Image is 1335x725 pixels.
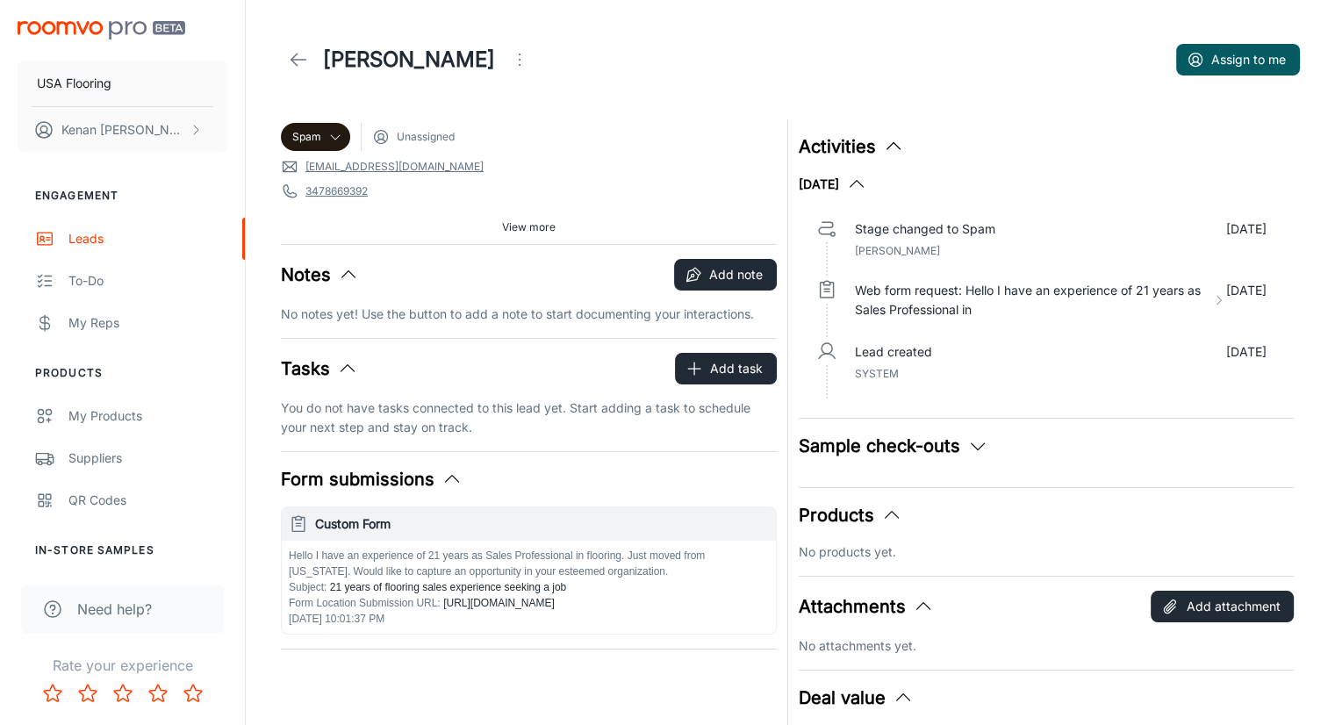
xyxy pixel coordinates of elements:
p: Kenan [PERSON_NAME] [61,120,185,140]
p: No notes yet! Use the button to add a note to start documenting your interactions. [281,305,777,324]
span: Subject : [289,581,327,593]
p: [DATE] [1225,219,1266,239]
button: Open menu [502,42,537,77]
span: Form Location Submission URL : [289,597,441,609]
div: To-do [68,271,227,291]
button: Add task [675,353,777,384]
button: Assign to me [1176,44,1300,75]
button: Add attachment [1151,591,1294,622]
button: Tasks [281,355,358,382]
p: No products yet. [799,542,1295,562]
button: Custom FormHello I have an experience of 21 years as Sales Professional in flooring. Just moved f... [282,507,776,634]
button: [DATE] [799,174,867,195]
p: Lead created [855,342,932,362]
span: System [855,367,899,380]
span: View more [502,219,556,235]
div: Leads [68,229,227,248]
button: Attachments [799,593,934,620]
button: Rate 4 star [140,676,176,711]
div: Suppliers [68,449,227,468]
div: QR Codes [68,491,227,510]
span: 21 years of flooring sales experience seeking a job [327,581,566,593]
a: [EMAIL_ADDRESS][DOMAIN_NAME] [305,159,484,175]
button: Rate 3 star [105,676,140,711]
p: Hello I have an experience of 21 years as Sales Professional in flooring. Just moved from [US_STA... [289,548,769,579]
span: Need help? [77,599,152,620]
a: 3478669392 [305,183,368,199]
p: [DATE] [1225,342,1266,362]
p: Stage changed to Spam [855,219,995,239]
button: Notes [281,262,359,288]
button: Activities [799,133,904,160]
button: Sample check-outs [799,433,988,459]
p: Rate your experience [14,655,231,676]
span: Unassigned [397,129,455,145]
button: Rate 5 star [176,676,211,711]
button: Kenan [PERSON_NAME] [18,107,227,153]
p: [DATE] [1225,281,1266,319]
p: You do not have tasks connected to this lead yet. Start adding a task to schedule your next step ... [281,398,777,437]
span: [PERSON_NAME] [855,244,940,257]
p: No attachments yet. [799,636,1295,656]
button: Form submissions [281,466,463,492]
img: Roomvo PRO Beta [18,21,185,39]
span: [DATE] 10:01:37 PM [289,613,384,625]
span: [URL][DOMAIN_NAME] [441,597,555,609]
p: USA Flooring [37,74,111,93]
div: My Reps [68,313,227,333]
div: My Products [68,406,227,426]
button: USA Flooring [18,61,227,106]
button: Add note [674,259,777,291]
button: Rate 1 star [35,676,70,711]
button: Rate 2 star [70,676,105,711]
button: View more [495,214,563,240]
p: Web form request: Hello I have an experience of 21 years as Sales Professional in [855,281,1206,319]
h6: Custom Form [315,514,769,534]
button: Deal value [799,685,914,711]
div: Spam [281,123,350,151]
h1: [PERSON_NAME] [323,44,495,75]
span: Spam [292,129,321,145]
button: Products [799,502,902,528]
